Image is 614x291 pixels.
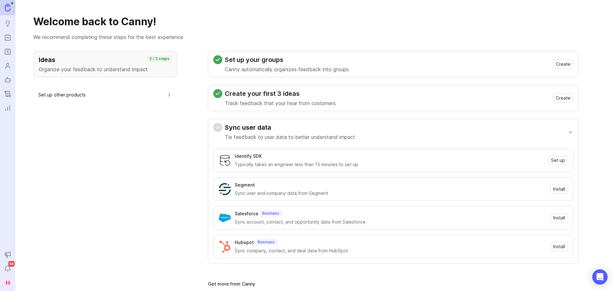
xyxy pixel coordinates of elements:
button: H [2,277,13,288]
p: Canny automatically organizes feedback into groups [225,65,349,73]
p: Organize your feedback to understand impact [39,65,172,73]
h3: Create your first 3 ideas [225,89,336,98]
button: Notifications [2,263,13,274]
h3: Sync user data [225,123,355,132]
div: Sync account, contact, and opportunity data from Salesforce [235,218,547,226]
div: Salesforce [235,210,258,217]
p: Tie feedback to user data to better understand impact [225,133,355,141]
a: Portal [2,32,13,43]
div: Hubspot [235,239,254,246]
button: Create [553,94,573,103]
p: Business [258,240,275,245]
a: Ideas [2,18,13,29]
h3: Ideas [39,55,172,64]
span: Set up [551,157,565,164]
a: Roadmaps [2,46,13,57]
p: Business [262,211,279,216]
span: Install [553,215,565,221]
button: Sync user dataTie feedback to user data to better understand impact [213,119,573,145]
img: Salesforce [219,212,231,224]
button: Install [550,242,568,251]
div: Get more from Canny [208,282,579,286]
a: Changelog [2,88,13,100]
p: Track feedback that your hear from customers [225,99,336,107]
div: Identify SDK [235,153,262,160]
button: Set up [548,156,568,165]
div: Sync user and company data from Segment [235,190,547,197]
p: 2 / 3 steps [149,56,169,61]
button: Install [550,213,568,222]
img: Identify SDK [219,154,231,166]
button: Announcements [2,249,13,260]
div: Open Intercom Messenger [592,269,608,285]
img: Hubspot [219,241,231,253]
img: Segment [219,183,231,195]
button: Set up other products [38,88,172,102]
span: Install [553,186,565,192]
p: We recommend completing these steps for the best experience [33,33,596,41]
button: Create [553,60,573,69]
a: Users [2,60,13,72]
h3: Set up your groups [225,55,349,64]
a: Autopilot [2,74,13,86]
div: Sync company, contact, and deal data from HubSpot [235,247,547,254]
a: Reporting [2,102,13,114]
button: Install [550,185,568,194]
span: 99 [8,261,15,267]
div: Typically takes an engineer less than 15 minutes to set up [235,161,544,168]
div: Segment [235,181,255,188]
span: Create [556,95,571,101]
span: Install [553,243,565,250]
img: Canny Home [5,4,11,11]
div: Sync user dataTie feedback to user data to better understand impact [213,145,573,264]
h1: Welcome back to Canny! [33,15,596,28]
button: IdeasOrganize your feedback to understand impact2 / 3 steps [33,51,177,77]
span: Create [556,61,571,67]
